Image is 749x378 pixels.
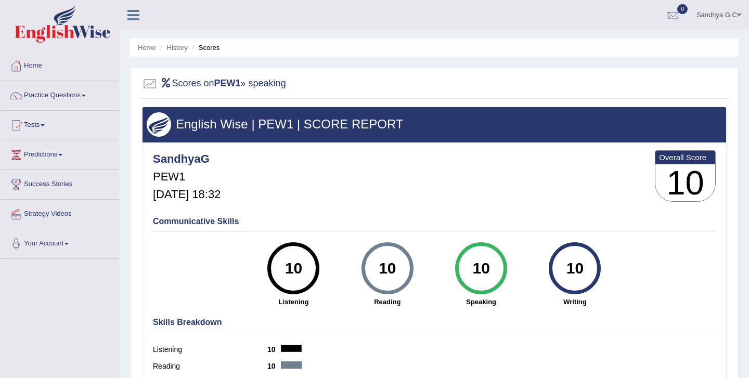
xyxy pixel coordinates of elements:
b: PEW1 [214,78,241,88]
a: Practice Questions [1,81,119,107]
label: Listening [153,344,267,355]
img: wings.png [147,112,171,137]
a: Success Stories [1,170,119,196]
span: 0 [677,4,688,14]
strong: Writing [533,297,616,307]
a: Tests [1,111,119,137]
h3: English Wise | PEW1 | SCORE REPORT [147,118,722,131]
h2: Scores on » speaking [142,76,286,92]
div: 10 [462,246,500,290]
a: Home [138,44,156,51]
h3: 10 [655,164,715,202]
div: 10 [368,246,406,290]
label: Reading [153,361,267,372]
b: Overall Score [659,153,712,162]
b: 10 [267,345,281,354]
strong: Speaking [440,297,523,307]
li: Scores [190,43,220,53]
h5: [DATE] 18:32 [153,188,221,201]
b: 10 [267,362,281,370]
div: 10 [556,246,594,290]
a: History [167,44,188,51]
h5: PEW1 [153,171,221,183]
h4: Skills Breakdown [153,318,716,327]
div: 10 [275,246,313,290]
a: Home [1,51,119,77]
a: Predictions [1,140,119,166]
h4: SandhyaG [153,153,221,165]
strong: Listening [252,297,335,307]
a: Your Account [1,229,119,255]
strong: Reading [346,297,429,307]
h4: Communicative Skills [153,217,716,226]
a: Strategy Videos [1,200,119,226]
